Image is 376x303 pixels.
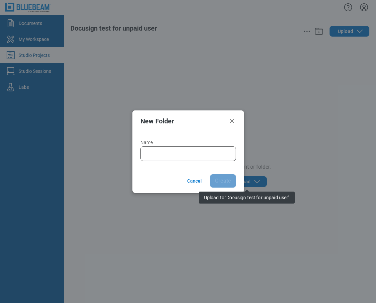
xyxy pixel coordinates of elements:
span: Upload to ’Docusign test for unpaid user’ [199,192,295,204]
button: Cancel [179,174,210,188]
button: Create [210,174,236,188]
button: Close [228,117,236,125]
span: Name [140,140,153,145]
h2: New Folder [140,117,225,125]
